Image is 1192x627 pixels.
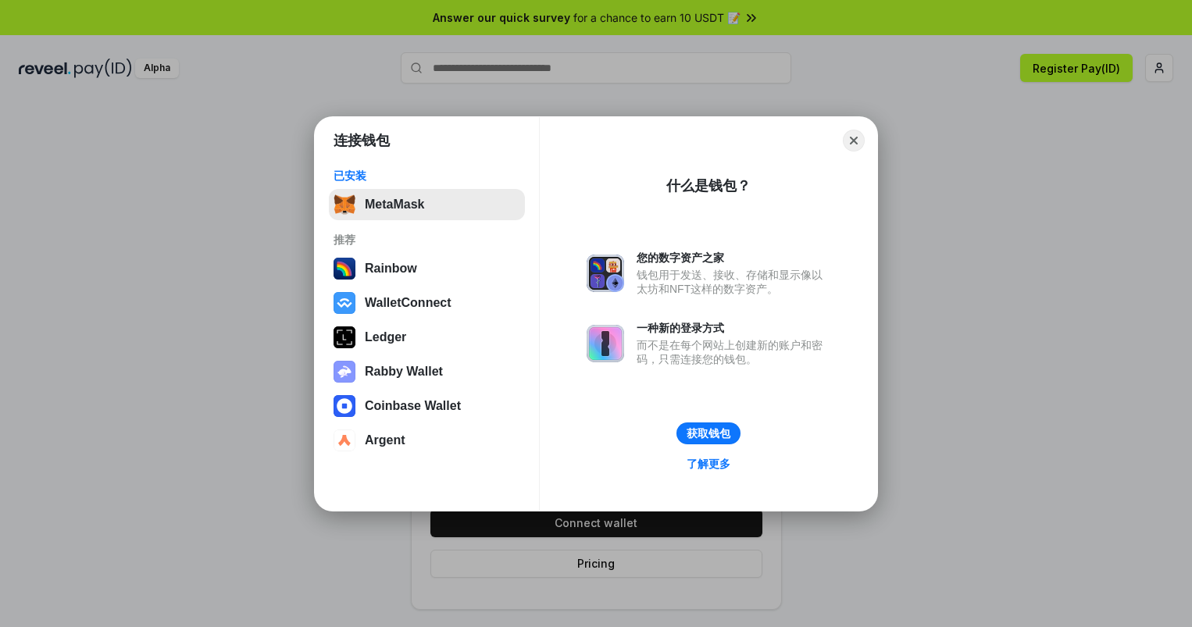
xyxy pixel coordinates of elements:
img: svg+xml,%3Csvg%20xmlns%3D%22http%3A%2F%2Fwww.w3.org%2F2000%2Fsvg%22%20fill%3D%22none%22%20viewBox... [587,255,624,292]
img: svg+xml,%3Csvg%20xmlns%3D%22http%3A%2F%2Fwww.w3.org%2F2000%2Fsvg%22%20fill%3D%22none%22%20viewBox... [587,325,624,362]
div: Coinbase Wallet [365,399,461,413]
button: Rabby Wallet [329,356,525,387]
div: 您的数字资产之家 [637,251,830,265]
div: Rainbow [365,262,417,276]
button: MetaMask [329,189,525,220]
img: svg+xml,%3Csvg%20width%3D%22120%22%20height%3D%22120%22%20viewBox%3D%220%200%20120%20120%22%20fil... [334,258,355,280]
div: Rabby Wallet [365,365,443,379]
div: MetaMask [365,198,424,212]
div: 推荐 [334,233,520,247]
a: 了解更多 [677,454,740,474]
div: 而不是在每个网站上创建新的账户和密码，只需连接您的钱包。 [637,338,830,366]
div: 已安装 [334,169,520,183]
img: svg+xml,%3Csvg%20width%3D%2228%22%20height%3D%2228%22%20viewBox%3D%220%200%2028%2028%22%20fill%3D... [334,429,355,451]
button: Ledger [329,322,525,353]
div: 钱包用于发送、接收、存储和显示像以太坊和NFT这样的数字资产。 [637,268,830,296]
button: Coinbase Wallet [329,390,525,422]
div: 获取钱包 [687,426,730,440]
button: Rainbow [329,253,525,284]
img: svg+xml,%3Csvg%20width%3D%2228%22%20height%3D%2228%22%20viewBox%3D%220%200%2028%2028%22%20fill%3D... [334,395,355,417]
h1: 连接钱包 [334,131,390,150]
div: 一种新的登录方式 [637,321,830,335]
div: WalletConnect [365,296,451,310]
div: 了解更多 [687,457,730,471]
button: Argent [329,425,525,456]
div: Ledger [365,330,406,344]
div: 什么是钱包？ [666,176,751,195]
img: svg+xml,%3Csvg%20fill%3D%22none%22%20height%3D%2233%22%20viewBox%3D%220%200%2035%2033%22%20width%... [334,194,355,216]
div: Argent [365,433,405,447]
button: Close [843,130,865,151]
img: svg+xml,%3Csvg%20xmlns%3D%22http%3A%2F%2Fwww.w3.org%2F2000%2Fsvg%22%20fill%3D%22none%22%20viewBox... [334,361,355,383]
img: svg+xml,%3Csvg%20width%3D%2228%22%20height%3D%2228%22%20viewBox%3D%220%200%2028%2028%22%20fill%3D... [334,292,355,314]
button: WalletConnect [329,287,525,319]
button: 获取钱包 [676,422,741,444]
img: svg+xml,%3Csvg%20xmlns%3D%22http%3A%2F%2Fwww.w3.org%2F2000%2Fsvg%22%20width%3D%2228%22%20height%3... [334,326,355,348]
